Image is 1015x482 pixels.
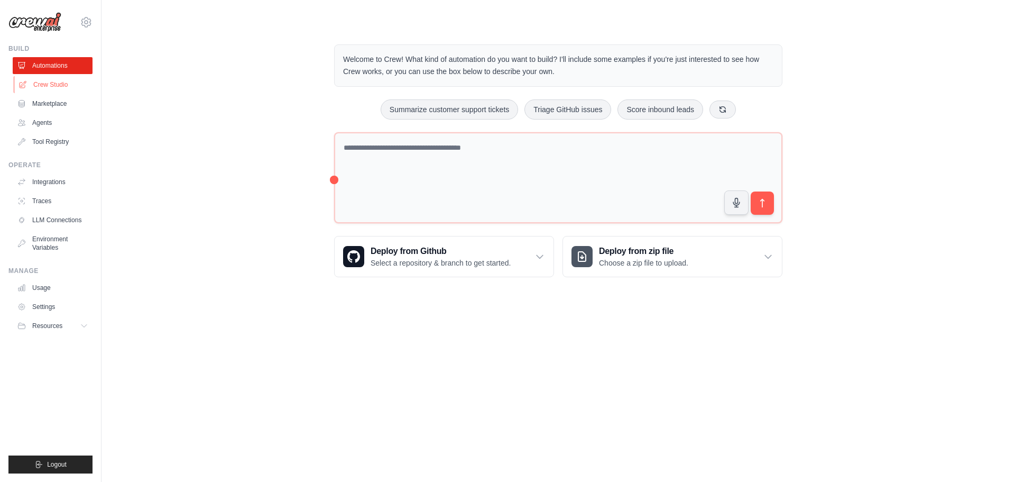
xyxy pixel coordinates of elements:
p: Select a repository & branch to get started. [371,258,511,268]
span: Step 1 [821,387,843,395]
a: Integrations [13,174,93,190]
img: Logo [8,12,61,32]
h3: Deploy from Github [371,245,511,258]
a: LLM Connections [13,212,93,229]
p: Choose a zip file to upload. [599,258,688,268]
p: Describe the automation you want to build, select an example option, or use the microphone to spe... [813,417,977,452]
span: Resources [32,322,62,330]
div: Build [8,44,93,53]
a: Usage [13,279,93,296]
button: Resources [13,317,93,334]
span: Logout [47,460,67,469]
a: Settings [13,298,93,315]
h3: Deploy from zip file [599,245,688,258]
a: Tool Registry [13,133,93,150]
p: Welcome to Crew! What kind of automation do you want to build? I'll include some examples if you'... [343,53,773,78]
div: Operate [8,161,93,169]
button: Summarize customer support tickets [381,99,518,120]
div: Manage [8,267,93,275]
a: Traces [13,193,93,210]
a: Crew Studio [14,76,94,93]
a: Marketplace [13,95,93,112]
button: Triage GitHub issues [524,99,611,120]
a: Agents [13,114,93,131]
button: Score inbound leads [617,99,703,120]
h3: Create an automation [813,399,977,413]
button: Logout [8,456,93,474]
a: Environment Variables [13,231,93,256]
button: Close walkthrough [983,385,991,393]
a: Automations [13,57,93,74]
